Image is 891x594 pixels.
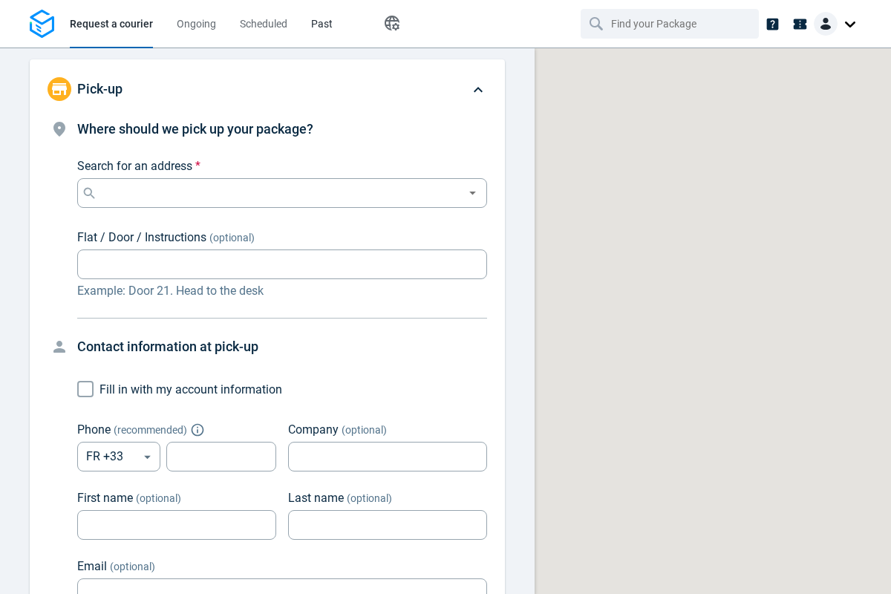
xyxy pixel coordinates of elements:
[70,18,153,30] span: Request a courier
[77,159,192,173] span: Search for an address
[77,422,111,437] span: Phone
[30,59,505,119] div: Pick-up
[30,10,54,39] img: Logo
[114,424,187,436] span: ( recommended )
[77,230,206,244] span: Flat / Door / Instructions
[77,491,133,505] span: First name
[288,491,344,505] span: Last name
[463,184,482,203] button: Open
[77,121,313,137] span: Where should we pick up your package?
[209,232,255,244] span: (optional)
[347,492,392,504] span: (optional)
[99,382,282,396] span: Fill in with my account information
[814,12,838,36] img: Client
[611,10,731,38] input: Find your Package
[240,18,287,30] span: Scheduled
[77,81,123,97] span: Pick-up
[136,492,181,504] span: (optional)
[193,425,202,434] button: Explain "Recommended"
[311,18,333,30] span: Past
[342,424,387,436] span: (optional)
[177,18,216,30] span: Ongoing
[288,422,339,437] span: Company
[77,442,160,471] div: FR +33
[110,561,155,572] span: (optional)
[77,336,487,357] h4: Contact information at pick-up
[77,559,107,573] span: Email
[77,282,487,300] p: Example: Door 21. Head to the desk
